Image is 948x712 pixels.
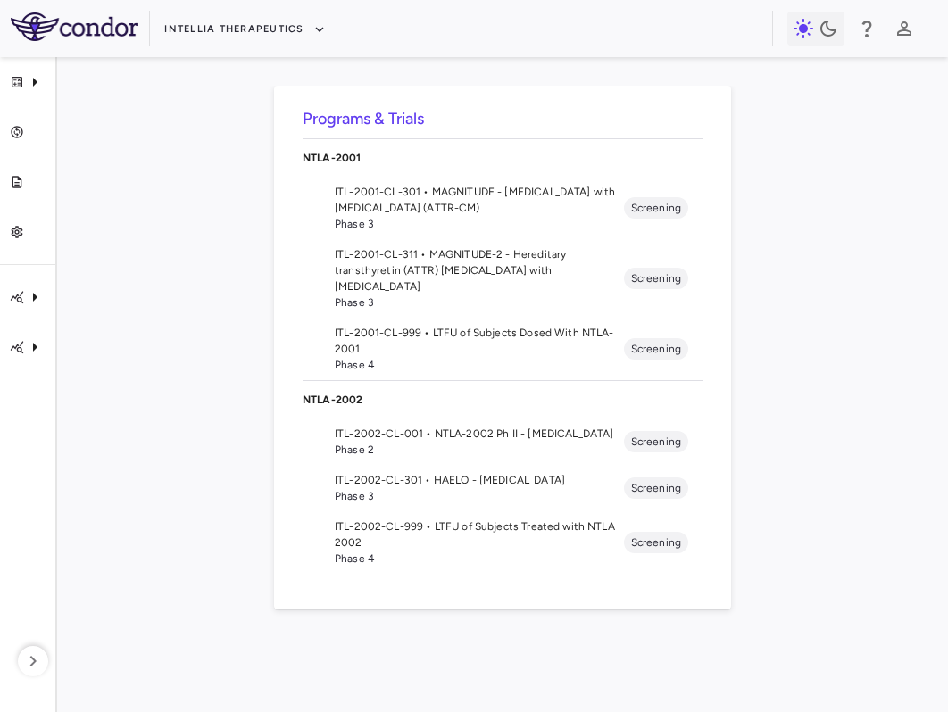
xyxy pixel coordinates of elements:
li: ITL-2002-CL-999 • LTFU of Subjects Treated with NTLA 2002Phase 4Screening [303,511,703,574]
span: Phase 3 [335,216,624,232]
span: Screening [624,200,688,216]
div: NTLA-2001 [303,139,703,177]
span: Phase 2 [335,442,624,458]
p: NTLA-2001 [303,150,703,166]
li: ITL-2001-CL-999 • LTFU of Subjects Dosed With NTLA-2001Phase 4Screening [303,318,703,380]
li: ITL-2001-CL-311 • MAGNITUDE-2 - Hereditary transthyretin (ATTR) [MEDICAL_DATA] with [MEDICAL_DATA... [303,239,703,318]
span: ITL-2002-CL-001 • NTLA-2002 Ph II - [MEDICAL_DATA] [335,426,624,442]
li: ITL-2002-CL-301 • HAELO - [MEDICAL_DATA]Phase 3Screening [303,465,703,511]
span: Phase 4 [335,357,624,373]
span: Phase 4 [335,551,624,567]
span: ITL-2001-CL-311 • MAGNITUDE-2 - Hereditary transthyretin (ATTR) [MEDICAL_DATA] with [MEDICAL_DATA] [335,246,624,294]
h6: Programs & Trials [303,107,703,131]
span: ITL-2001-CL-999 • LTFU of Subjects Dosed With NTLA-2001 [335,325,624,357]
p: NTLA-2002 [303,392,703,408]
span: ITL-2002-CL-301 • HAELO - [MEDICAL_DATA] [335,472,624,488]
span: Phase 3 [335,488,624,504]
div: NTLA-2002 [303,381,703,418]
span: ITL-2002-CL-999 • LTFU of Subjects Treated with NTLA 2002 [335,518,624,551]
span: Screening [624,534,688,551]
span: Screening [624,270,688,286]
span: ITL-2001-CL-301 • MAGNITUDE - [MEDICAL_DATA] with [MEDICAL_DATA] (ATTR-CM) [335,184,624,216]
li: ITL-2002-CL-001 • NTLA-2002 Ph II - [MEDICAL_DATA]Phase 2Screening [303,418,703,465]
span: Screening [624,341,688,357]
span: Screening [624,480,688,496]
button: Intellia Therapeutics [164,15,325,44]
span: Screening [624,434,688,450]
img: logo-full-SnFGN8VE.png [11,12,138,41]
span: Phase 3 [335,294,624,310]
li: ITL-2001-CL-301 • MAGNITUDE - [MEDICAL_DATA] with [MEDICAL_DATA] (ATTR-CM)Phase 3Screening [303,177,703,239]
